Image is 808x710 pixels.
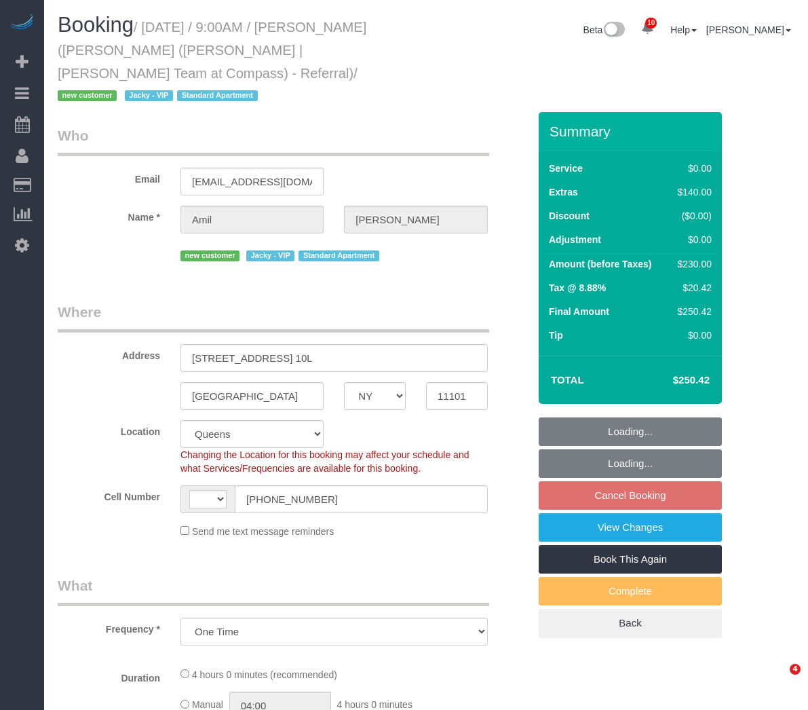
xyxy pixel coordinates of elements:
input: Email [180,168,324,195]
input: City [180,382,324,410]
span: Jacky - VIP [125,90,173,101]
label: Adjustment [549,233,601,246]
img: Automaid Logo [8,14,35,33]
legend: Who [58,126,489,156]
label: Tip [549,329,563,342]
span: Changing the Location for this booking may affect your schedule and what Services/Frequencies are... [180,449,469,474]
div: $250.42 [672,305,712,318]
legend: Where [58,302,489,333]
div: ($0.00) [672,209,712,223]
h3: Summary [550,124,715,139]
iframe: Intercom live chat [762,664,794,696]
label: Name * [47,206,170,224]
span: Send me text message reminders [192,526,334,537]
span: new customer [180,250,239,261]
span: Standard Apartment [177,90,258,101]
span: Jacky - VIP [246,250,294,261]
div: $140.00 [672,185,712,199]
img: New interface [602,22,625,39]
label: Email [47,168,170,186]
a: Back [539,609,722,637]
div: $0.00 [672,233,712,246]
div: $230.00 [672,257,712,271]
strong: Total [551,374,584,386]
label: Service [549,162,583,175]
a: Book This Again [539,545,722,574]
label: Amount (before Taxes) [549,257,651,271]
span: Booking [58,13,134,37]
small: / [DATE] / 9:00AM / [PERSON_NAME] ([PERSON_NAME] ([PERSON_NAME] | [PERSON_NAME] Team at Compass) ... [58,20,366,104]
label: Extras [549,185,578,199]
label: Discount [549,209,590,223]
div: $20.42 [672,281,712,295]
span: 10 [645,18,657,29]
label: Address [47,344,170,362]
legend: What [58,576,489,606]
a: Help [670,24,697,35]
input: Cell Number [235,485,488,513]
label: Frequency * [47,618,170,636]
span: 4 hours 0 minutes (recommended) [192,669,337,680]
div: $0.00 [672,162,712,175]
a: View Changes [539,513,722,542]
input: First Name [180,206,324,233]
span: 4 [790,664,801,675]
span: / [58,66,358,104]
label: Tax @ 8.88% [549,281,606,295]
input: Zip Code [426,382,488,410]
label: Location [47,420,170,438]
label: Final Amount [549,305,609,318]
label: Cell Number [47,485,170,504]
input: Last Name [344,206,487,233]
div: $0.00 [672,329,712,342]
label: Duration [47,667,170,685]
span: new customer [58,90,117,101]
h4: $250.42 [632,375,710,386]
a: [PERSON_NAME] [706,24,791,35]
span: Standard Apartment [299,250,379,261]
a: 10 [634,14,661,43]
a: Beta [583,24,626,35]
